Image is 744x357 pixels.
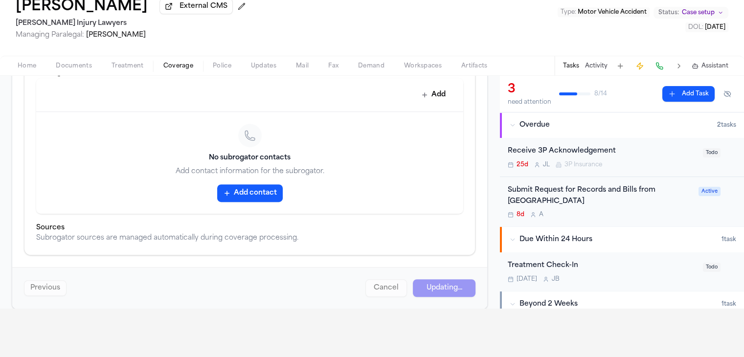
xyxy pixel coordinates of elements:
[613,59,627,73] button: Add Task
[703,263,721,272] span: Todo
[633,59,647,73] button: Create Immediate Task
[251,62,276,70] span: Updates
[721,236,736,244] span: 1 task
[16,18,249,29] h2: [PERSON_NAME] Injury Lawyers
[705,24,725,30] span: [DATE]
[654,7,728,19] button: Change status from Case setup
[213,62,231,70] span: Police
[508,146,697,157] div: Receive 3P Acknowledgement
[543,161,550,169] span: J L
[328,62,338,70] span: Fax
[461,62,488,70] span: Artifacts
[692,62,728,70] button: Assistant
[517,161,528,169] span: 25d
[508,185,693,207] div: Submit Request for Records and Bills from [GEOGRAPHIC_DATA]
[552,275,560,283] span: J B
[519,299,578,309] span: Beyond 2 Weeks
[112,62,144,70] span: Treatment
[500,252,744,291] div: Open task: Treatment Check-In
[662,86,715,102] button: Add Task
[682,9,715,17] span: Case setup
[564,161,602,169] span: 3P Insurance
[558,7,650,17] button: Edit Type: Motor Vehicle Accident
[500,177,744,227] div: Open task: Submit Request for Records and Bills from UMMC Grenada Hospital
[416,86,451,104] button: Add
[721,300,736,308] span: 1 task
[561,9,576,15] span: Type :
[48,167,451,177] p: Add contact information for the subrogator.
[36,233,463,243] div: Subrogator sources are managed automatically during coverage processing.
[519,235,592,245] span: Due Within 24 Hours
[86,31,146,39] span: [PERSON_NAME]
[16,31,84,39] span: Managing Paralegal:
[703,148,721,157] span: Todo
[578,9,647,15] span: Motor Vehicle Accident
[180,1,227,11] span: External CMS
[563,62,579,70] button: Tasks
[217,184,283,202] button: Add contact
[508,260,697,271] div: Treatment Check-In
[36,224,65,231] label: Sources
[719,86,736,102] button: Hide completed tasks (⌘⇧H)
[508,98,551,106] div: need attention
[296,62,309,70] span: Mail
[653,59,666,73] button: Make a Call
[163,62,193,70] span: Coverage
[500,138,744,177] div: Open task: Receive 3P Acknowledgement
[585,62,608,70] button: Activity
[500,227,744,252] button: Due Within 24 Hours1task
[594,90,607,98] span: 8 / 14
[48,153,451,163] h3: No subrogator contacts
[18,62,36,70] span: Home
[517,211,524,219] span: 8d
[685,22,728,32] button: Edit DOL: 2025-09-08
[500,112,744,138] button: Overdue2tasks
[56,62,92,70] span: Documents
[517,275,537,283] span: [DATE]
[717,121,736,129] span: 2 task s
[519,120,550,130] span: Overdue
[658,9,679,17] span: Status:
[404,62,442,70] span: Workspaces
[701,62,728,70] span: Assistant
[699,187,721,196] span: Active
[358,62,384,70] span: Demand
[688,24,703,30] span: DOL :
[500,291,744,317] button: Beyond 2 Weeks1task
[508,82,551,97] div: 3
[539,211,543,219] span: A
